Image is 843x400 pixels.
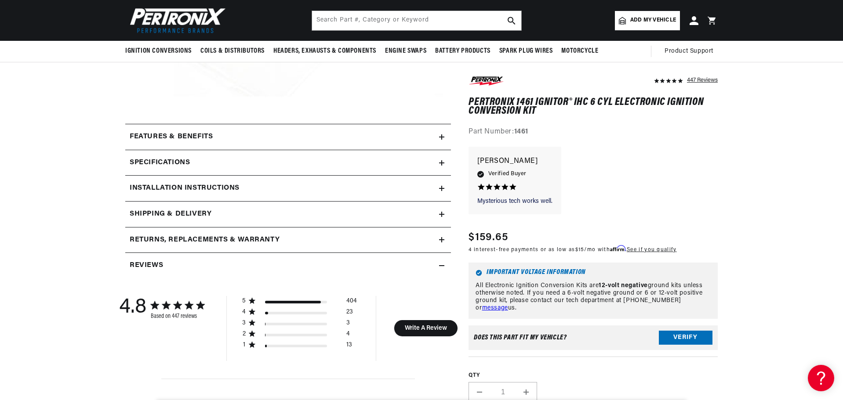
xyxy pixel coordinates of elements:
[130,260,163,271] h2: Reviews
[469,230,508,246] span: $159.65
[130,209,211,220] h2: Shipping & Delivery
[312,11,521,30] input: Search Part #, Category or Keyword
[151,313,204,320] div: Based on 447 reviews
[476,282,711,312] p: All Electronic Ignition Conversion Kits are ground kits unless otherwise noted. If you need a 6-v...
[482,305,508,311] a: message
[469,372,718,380] label: QTY
[502,11,521,30] button: search button
[242,297,246,305] div: 5
[394,320,458,336] button: Write A Review
[346,341,352,352] div: 13
[469,98,718,116] h1: PerTronix 1461 Ignitor® IHC 6 cyl Electronic Ignition Conversion Kit
[125,41,196,61] summary: Ignition Conversions
[514,129,528,136] strong: 1461
[130,157,190,169] h2: Specifications
[125,176,451,201] summary: Installation instructions
[627,248,676,253] a: See if you qualify - Learn more about Affirm Financing (opens in modal)
[659,331,712,345] button: Verify
[435,47,491,56] span: Battery Products
[687,75,718,85] div: 447 Reviews
[630,16,676,25] span: Add my vehicle
[242,319,246,327] div: 3
[196,41,269,61] summary: Coils & Distributors
[269,41,381,61] summary: Headers, Exhausts & Components
[599,282,648,289] strong: 12-volt negative
[469,127,718,138] div: Part Number:
[477,197,552,206] p: Mysterious tech works well.
[200,47,265,56] span: Coils & Distributors
[125,227,451,253] summary: Returns, Replacements & Warranty
[499,47,553,56] span: Spark Plug Wires
[242,341,357,352] div: 1 star by 13 reviews
[125,150,451,176] summary: Specifications
[495,41,557,61] summary: Spark Plug Wires
[242,319,357,330] div: 3 star by 3 reviews
[610,245,625,252] span: Affirm
[242,308,246,316] div: 4
[477,155,552,168] p: [PERSON_NAME]
[130,234,280,246] h2: Returns, Replacements & Warranty
[242,330,246,338] div: 2
[119,296,146,320] div: 4.8
[346,297,357,308] div: 404
[130,131,213,143] h2: Features & Benefits
[488,169,526,179] span: Verified Buyer
[273,47,376,56] span: Headers, Exhausts & Components
[381,41,431,61] summary: Engine Swaps
[125,202,451,227] summary: Shipping & Delivery
[125,124,451,150] summary: Features & Benefits
[615,11,680,30] a: Add my vehicle
[431,41,495,61] summary: Battery Products
[474,335,567,342] div: Does This part fit My vehicle?
[242,308,357,319] div: 4 star by 23 reviews
[346,319,350,330] div: 3
[476,270,711,276] h6: Important Voltage Information
[242,297,357,308] div: 5 star by 404 reviews
[125,253,451,278] summary: Reviews
[242,341,246,349] div: 1
[130,183,240,194] h2: Installation instructions
[665,41,718,62] summary: Product Support
[575,248,585,253] span: $15
[346,308,353,319] div: 23
[125,47,192,56] span: Ignition Conversions
[242,330,357,341] div: 2 star by 4 reviews
[557,41,603,61] summary: Motorcycle
[125,5,226,36] img: Pertronix
[665,47,713,56] span: Product Support
[469,246,676,254] p: 4 interest-free payments or as low as /mo with .
[346,330,350,341] div: 4
[561,47,598,56] span: Motorcycle
[385,47,426,56] span: Engine Swaps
